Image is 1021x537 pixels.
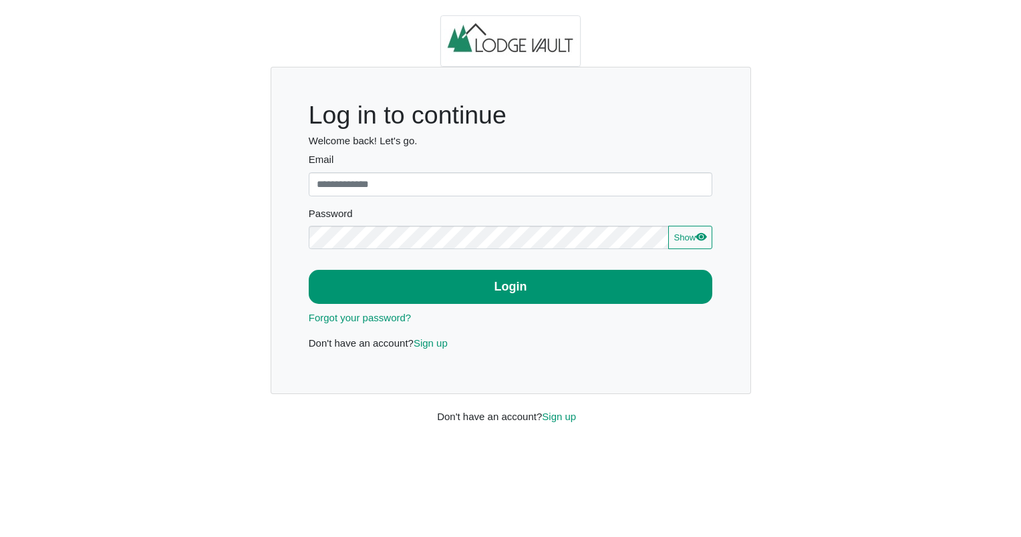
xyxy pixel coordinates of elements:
button: Login [309,270,713,304]
h1: Log in to continue [309,100,713,130]
svg: eye fill [696,231,706,242]
a: Forgot your password? [309,312,411,323]
label: Email [309,152,713,168]
legend: Password [309,206,713,226]
img: logo.2b93711c.jpg [440,15,581,67]
h6: Welcome back! Let's go. [309,135,713,147]
button: Showeye fill [668,226,712,250]
a: Sign up [414,337,448,349]
a: Sign up [542,411,576,422]
div: Don't have an account? [427,394,594,424]
b: Login [494,280,527,293]
p: Don't have an account? [309,336,713,351]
